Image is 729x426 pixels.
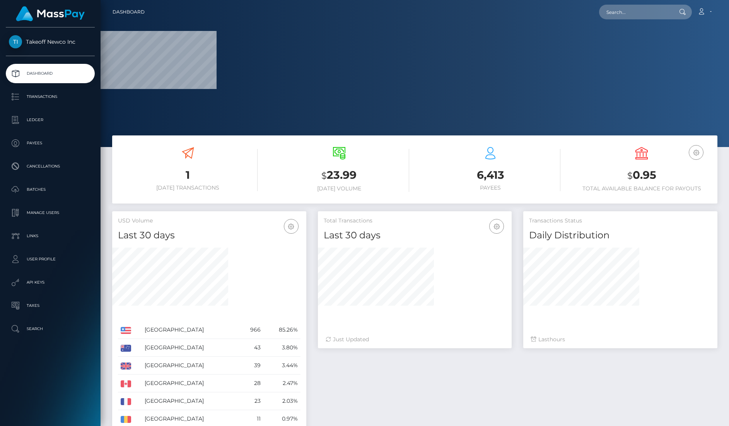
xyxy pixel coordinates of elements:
a: Batches [6,180,95,199]
small: $ [627,170,633,181]
img: FR.png [121,398,131,405]
td: [GEOGRAPHIC_DATA] [142,357,239,375]
td: 2.47% [263,375,300,392]
p: Batches [9,184,92,195]
p: Transactions [9,91,92,103]
h3: 0.95 [572,168,712,183]
a: Taxes [6,296,95,315]
td: 966 [239,321,263,339]
td: [GEOGRAPHIC_DATA] [142,375,239,392]
img: AU.png [121,345,131,352]
h5: USD Volume [118,217,300,225]
a: Search [6,319,95,339]
h3: 23.99 [269,168,409,183]
h6: [DATE] Volume [269,185,409,192]
p: Payees [9,137,92,149]
td: 85.26% [263,321,300,339]
div: Just Updated [326,335,504,344]
p: Cancellations [9,161,92,172]
img: Takeoff Newco Inc [9,35,22,48]
h3: 1 [118,168,258,183]
p: Links [9,230,92,242]
td: 3.44% [263,357,300,375]
p: Manage Users [9,207,92,219]
p: Dashboard [9,68,92,79]
span: Takeoff Newco Inc [6,38,95,45]
h3: 6,413 [421,168,560,183]
p: Ledger [9,114,92,126]
td: 43 [239,339,263,357]
td: 23 [239,392,263,410]
a: Dashboard [6,64,95,83]
h4: Last 30 days [118,229,300,242]
p: User Profile [9,253,92,265]
input: Search... [599,5,672,19]
td: [GEOGRAPHIC_DATA] [142,321,239,339]
h6: Total Available Balance for Payouts [572,185,712,192]
p: Taxes [9,300,92,311]
img: MassPay Logo [16,6,85,21]
td: 28 [239,375,263,392]
small: $ [321,170,327,181]
td: 2.03% [263,392,300,410]
h5: Total Transactions [324,217,506,225]
td: 39 [239,357,263,375]
a: Dashboard [113,4,145,20]
img: GB.png [121,363,131,370]
img: RO.png [121,416,131,423]
h5: Transactions Status [529,217,712,225]
a: User Profile [6,250,95,269]
h4: Last 30 days [324,229,506,242]
div: Last hours [531,335,710,344]
a: Transactions [6,87,95,106]
h4: Daily Distribution [529,229,712,242]
img: US.png [121,327,131,334]
a: Cancellations [6,157,95,176]
p: API Keys [9,277,92,288]
a: Ledger [6,110,95,130]
a: API Keys [6,273,95,292]
h6: [DATE] Transactions [118,185,258,191]
h6: Payees [421,185,560,191]
p: Search [9,323,92,335]
td: [GEOGRAPHIC_DATA] [142,392,239,410]
a: Payees [6,133,95,153]
img: CA.png [121,380,131,387]
a: Manage Users [6,203,95,222]
a: Links [6,226,95,246]
td: [GEOGRAPHIC_DATA] [142,339,239,357]
td: 3.80% [263,339,300,357]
